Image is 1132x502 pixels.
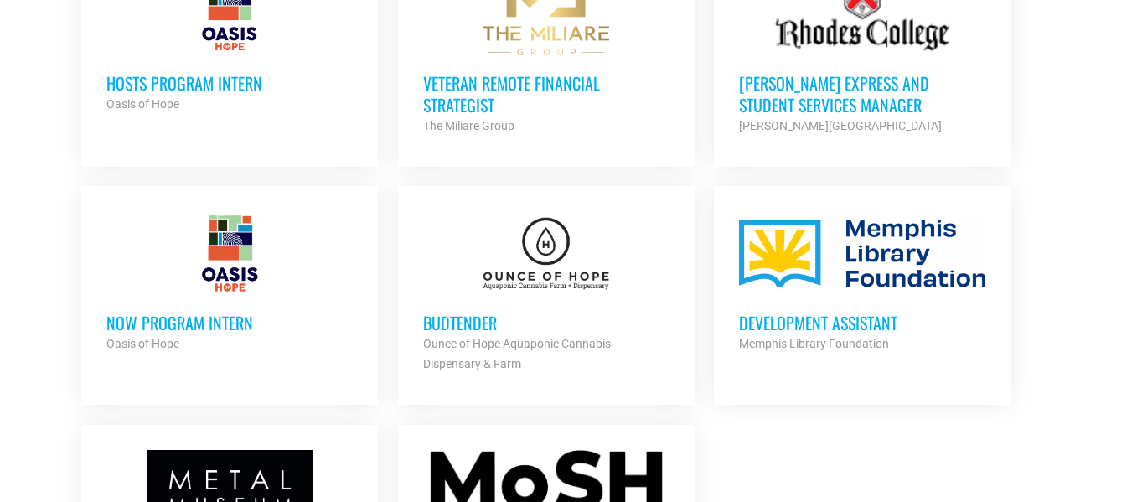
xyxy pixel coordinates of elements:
h3: [PERSON_NAME] Express and Student Services Manager [739,72,985,116]
h3: Veteran Remote Financial Strategist [423,72,669,116]
strong: Oasis of Hope [106,97,179,111]
a: Budtender Ounce of Hope Aquaponic Cannabis Dispensary & Farm [398,186,695,399]
strong: The Miliare Group [423,119,514,132]
a: NOW Program Intern Oasis of Hope [81,186,378,379]
strong: Memphis Library Foundation [739,337,889,350]
h3: Budtender [423,312,669,334]
strong: [PERSON_NAME][GEOGRAPHIC_DATA] [739,119,942,132]
strong: Ounce of Hope Aquaponic Cannabis Dispensary & Farm [423,337,611,370]
a: Development Assistant Memphis Library Foundation [714,186,1011,379]
h3: Development Assistant [739,312,985,334]
h3: HOSTS Program Intern [106,72,353,94]
strong: Oasis of Hope [106,337,179,350]
h3: NOW Program Intern [106,312,353,334]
